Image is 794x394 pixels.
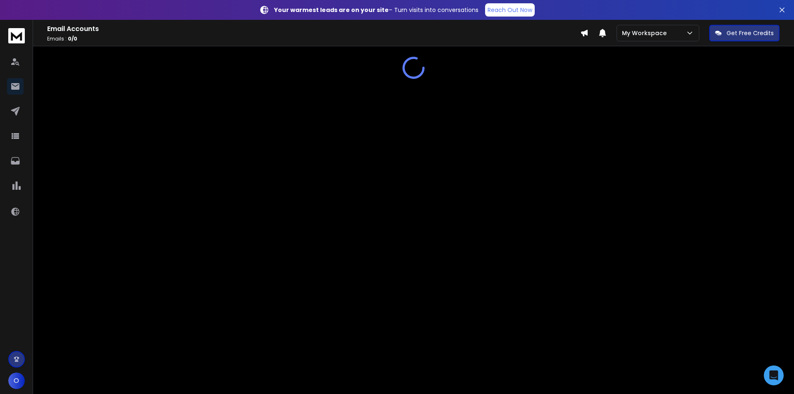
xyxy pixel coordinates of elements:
p: My Workspace [622,29,670,37]
div: Open Intercom Messenger [764,365,784,385]
button: O [8,373,25,389]
img: logo [8,28,25,43]
a: Reach Out Now [485,3,535,17]
p: Get Free Credits [727,29,774,37]
p: – Turn visits into conversations [274,6,478,14]
p: Reach Out Now [488,6,532,14]
span: 0 / 0 [68,35,77,42]
h1: Email Accounts [47,24,580,34]
button: Get Free Credits [709,25,780,41]
p: Emails : [47,36,580,42]
strong: Your warmest leads are on your site [274,6,389,14]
